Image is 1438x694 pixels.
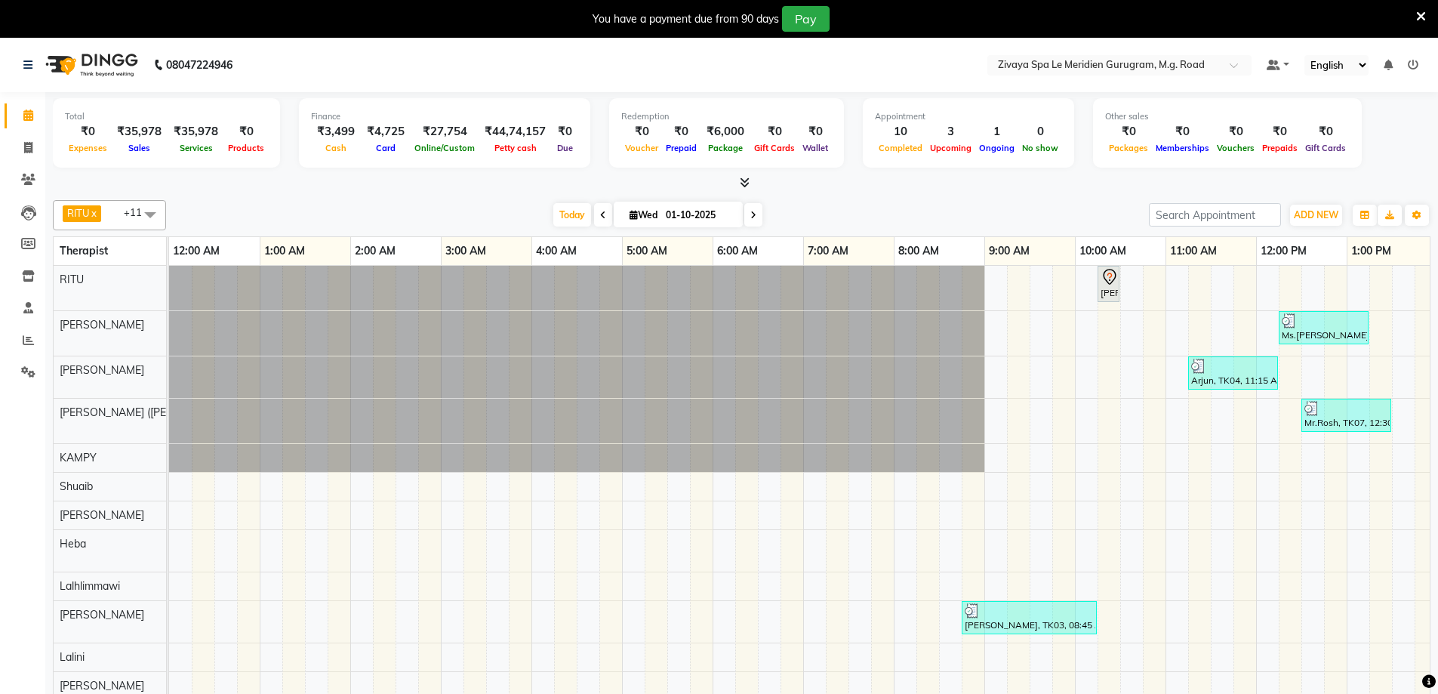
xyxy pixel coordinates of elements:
[60,650,85,664] span: Lalini
[799,123,832,140] div: ₹0
[1294,209,1338,221] span: ADD NEW
[169,240,223,262] a: 12:00 AM
[895,240,943,262] a: 8:00 AM
[782,6,830,32] button: Pay
[661,204,737,227] input: 2025-10-01
[552,123,578,140] div: ₹0
[1105,143,1152,153] span: Packages
[60,244,108,258] span: Therapist
[1280,313,1367,342] div: Ms.[PERSON_NAME], TK05, 12:15 PM-01:15 PM, Fusion Therapy - 60 Mins
[60,579,120,593] span: Lalhlimmawi
[1303,401,1390,430] div: Mr.Rosh, TK07, 12:30 PM-01:30 PM, [GEOGRAPHIC_DATA] - 60 Mins
[38,44,142,86] img: logo
[411,123,479,140] div: ₹27,754
[65,123,111,140] div: ₹0
[311,110,578,123] div: Finance
[975,123,1018,140] div: 1
[224,143,268,153] span: Products
[553,143,577,153] span: Due
[713,240,762,262] a: 6:00 AM
[60,451,97,464] span: KAMPY
[1099,268,1118,300] div: [PERSON_NAME], TK01, 10:15 AM-10:30 AM, Javanese Pampering - 60 Mins
[875,110,1062,123] div: Appointment
[1258,143,1301,153] span: Prepaids
[311,123,361,140] div: ₹3,499
[1152,123,1213,140] div: ₹0
[875,123,926,140] div: 10
[701,123,750,140] div: ₹6,000
[975,143,1018,153] span: Ongoing
[1257,240,1310,262] a: 12:00 PM
[224,123,268,140] div: ₹0
[60,363,144,377] span: [PERSON_NAME]
[875,143,926,153] span: Completed
[1105,110,1350,123] div: Other sales
[799,143,832,153] span: Wallet
[662,123,701,140] div: ₹0
[1166,240,1221,262] a: 11:00 AM
[621,143,662,153] span: Voucher
[662,143,701,153] span: Prepaid
[60,480,93,493] span: Shuaib
[593,11,779,27] div: You have a payment due from 90 days
[67,207,90,219] span: RITU
[623,240,671,262] a: 5:00 AM
[361,123,411,140] div: ₹4,725
[125,143,154,153] span: Sales
[124,206,153,218] span: +11
[372,143,399,153] span: Card
[60,608,144,622] span: [PERSON_NAME]
[60,273,84,286] span: RITU
[1152,143,1213,153] span: Memberships
[1018,143,1062,153] span: No show
[176,143,217,153] span: Services
[553,203,591,227] span: Today
[1190,359,1276,387] div: Arjun, TK04, 11:15 AM-12:15 PM, Swedish De-Stress - 60 Mins
[621,110,832,123] div: Redemption
[322,143,350,153] span: Cash
[479,123,552,140] div: ₹44,74,157
[442,240,490,262] a: 3:00 AM
[750,123,799,140] div: ₹0
[750,143,799,153] span: Gift Cards
[1018,123,1062,140] div: 0
[1290,205,1342,226] button: ADD NEW
[1347,240,1395,262] a: 1:00 PM
[65,143,111,153] span: Expenses
[704,143,747,153] span: Package
[1213,143,1258,153] span: Vouchers
[60,679,144,692] span: [PERSON_NAME]
[1258,123,1301,140] div: ₹0
[621,123,662,140] div: ₹0
[90,207,97,219] a: x
[626,209,661,221] span: Wed
[65,110,268,123] div: Total
[926,143,975,153] span: Upcoming
[926,123,975,140] div: 3
[60,406,238,419] span: [PERSON_NAME] ([PERSON_NAME])
[1149,203,1281,227] input: Search Appointment
[60,318,144,332] span: [PERSON_NAME]
[1076,240,1130,262] a: 10:00 AM
[963,603,1095,632] div: [PERSON_NAME], TK03, 08:45 AM-10:15 AM, Javanese Pampering - 90 Mins
[1301,123,1350,140] div: ₹0
[166,44,232,86] b: 08047224946
[411,143,479,153] span: Online/Custom
[804,240,852,262] a: 7:00 AM
[168,123,224,140] div: ₹35,978
[985,240,1033,262] a: 9:00 AM
[1301,143,1350,153] span: Gift Cards
[111,123,168,140] div: ₹35,978
[491,143,540,153] span: Petty cash
[351,240,399,262] a: 2:00 AM
[1213,123,1258,140] div: ₹0
[260,240,309,262] a: 1:00 AM
[532,240,580,262] a: 4:00 AM
[1105,123,1152,140] div: ₹0
[60,508,144,522] span: [PERSON_NAME]
[60,537,86,551] span: Heba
